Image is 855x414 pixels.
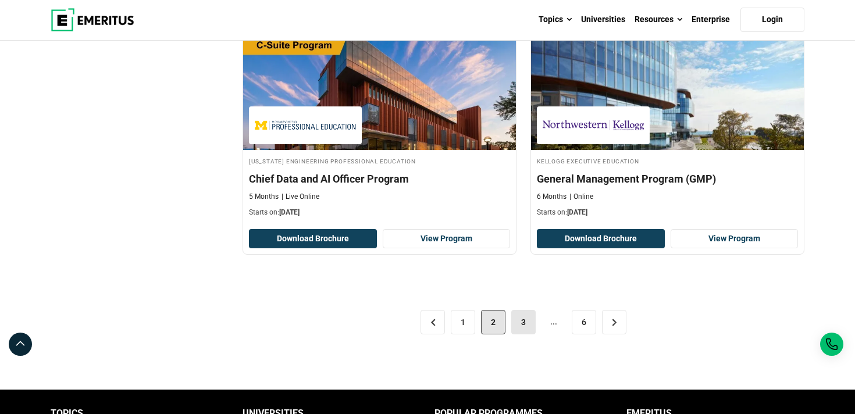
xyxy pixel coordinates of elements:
[249,208,510,217] p: Starts on:
[249,192,279,202] p: 5 Months
[249,156,510,166] h4: [US_STATE] Engineering Professional Education
[537,229,665,249] button: Download Brochure
[537,156,798,166] h4: Kellogg Executive Education
[421,310,445,334] a: <
[572,310,596,334] a: 6
[567,208,587,216] span: [DATE]
[511,310,536,334] a: 3
[279,208,300,216] span: [DATE]
[481,310,505,334] span: 2
[531,34,804,150] img: General Management Program (GMP) | Online Leadership Course
[537,192,567,202] p: 6 Months
[243,34,516,150] img: Chief Data and AI Officer Program | Online AI and Machine Learning Course
[543,112,644,138] img: Kellogg Executive Education
[569,192,593,202] p: Online
[602,310,626,334] a: >
[383,229,511,249] a: View Program
[537,172,798,186] h4: General Management Program (GMP)
[740,8,804,32] a: Login
[541,310,566,334] span: ...
[282,192,319,202] p: Live Online
[243,34,516,223] a: AI and Machine Learning Course by Michigan Engineering Professional Education - December 17, 2025...
[255,112,356,138] img: Michigan Engineering Professional Education
[249,172,510,186] h4: Chief Data and AI Officer Program
[671,229,799,249] a: View Program
[537,208,798,217] p: Starts on:
[249,229,377,249] button: Download Brochure
[451,310,475,334] a: 1
[531,34,804,223] a: Leadership Course by Kellogg Executive Education - December 17, 2025 Kellogg Executive Education ...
